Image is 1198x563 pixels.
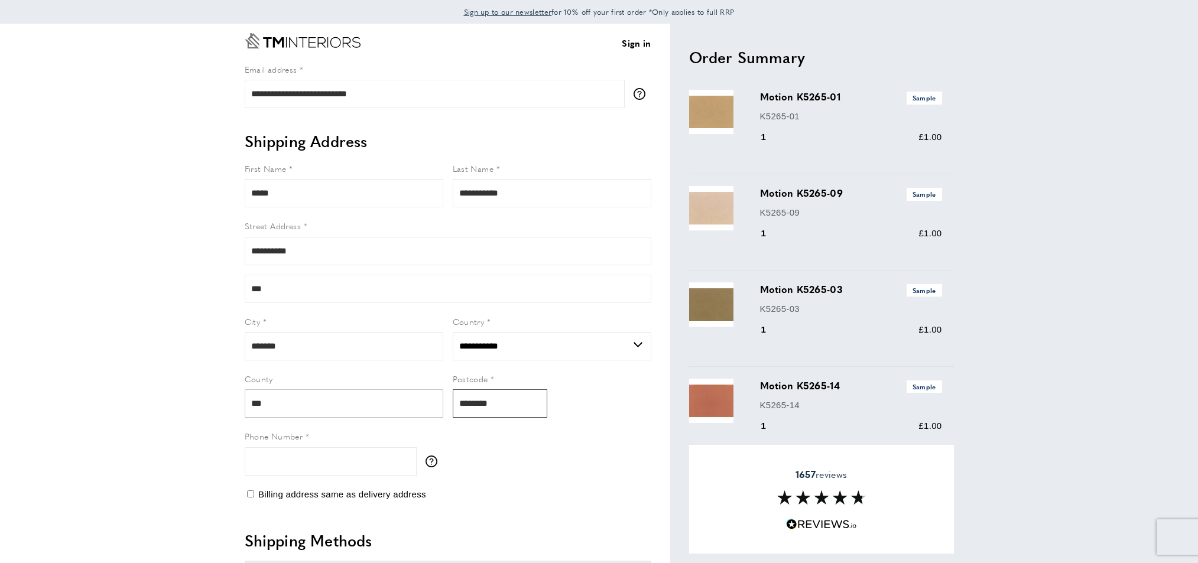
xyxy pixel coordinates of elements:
img: Motion K5265-14 [689,379,733,423]
p: K5265-01 [760,109,942,123]
span: Sample [907,92,942,104]
div: 1 [760,130,783,144]
button: More information [634,88,651,100]
p: K5265-03 [760,302,942,316]
input: Billing address same as delivery address [247,490,254,497]
span: £1.00 [918,132,941,142]
img: Motion K5265-09 [689,186,733,230]
div: 1 [760,226,783,240]
div: 1 [760,419,783,433]
h3: Motion K5265-03 [760,282,942,297]
span: Country [453,315,485,327]
span: Last Name [453,162,494,174]
p: K5265-14 [760,398,942,412]
span: Postcode [453,373,488,385]
span: for 10% off your first order *Only applies to full RRP [464,6,735,17]
span: Phone Number [245,430,303,442]
span: £1.00 [918,324,941,334]
h3: Motion K5265-14 [760,379,942,393]
div: 1 [760,323,783,337]
img: Motion K5265-03 [689,282,733,327]
h2: Shipping Address [245,131,651,152]
span: Billing address same as delivery address [258,489,426,499]
span: County [245,373,273,385]
span: Sign up to our newsletter [464,6,552,17]
span: First Name [245,162,287,174]
img: Motion K5265-01 [689,90,733,134]
span: £1.00 [918,421,941,431]
span: Street Address [245,220,301,232]
h2: Shipping Methods [245,530,651,551]
h3: Motion K5265-01 [760,90,942,104]
span: Sample [907,380,942,393]
h3: Motion K5265-09 [760,186,942,200]
span: City [245,315,261,327]
img: Reviews section [777,490,866,505]
button: More information [426,455,443,467]
span: reviews [796,468,847,480]
a: Sign in [622,36,651,50]
span: Sample [907,188,942,200]
strong: 1657 [796,467,816,481]
a: Go to Home page [245,33,361,48]
span: Sample [907,284,942,297]
img: Reviews.io 5 stars [786,519,857,530]
a: Sign up to our newsletter [464,6,552,18]
p: K5265-09 [760,206,942,220]
span: £1.00 [918,228,941,238]
h2: Order Summary [689,47,954,68]
span: Email address [245,63,297,75]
